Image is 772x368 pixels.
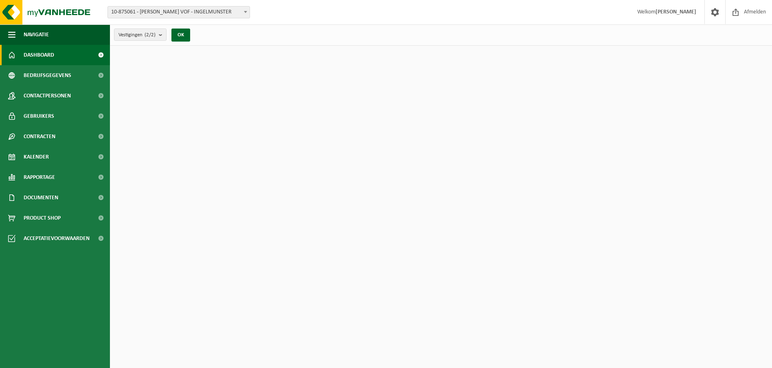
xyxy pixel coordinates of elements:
[24,147,49,167] span: Kalender
[24,126,55,147] span: Contracten
[107,6,250,18] span: 10-875061 - CHRISTOF DEGROOTE VOF - INGELMUNSTER
[24,228,90,249] span: Acceptatievoorwaarden
[145,32,156,37] count: (2/2)
[24,167,55,187] span: Rapportage
[114,29,167,41] button: Vestigingen(2/2)
[171,29,190,42] button: OK
[24,45,54,65] span: Dashboard
[656,9,696,15] strong: [PERSON_NAME]
[24,208,61,228] span: Product Shop
[24,106,54,126] span: Gebruikers
[24,65,71,86] span: Bedrijfsgegevens
[108,7,250,18] span: 10-875061 - CHRISTOF DEGROOTE VOF - INGELMUNSTER
[24,187,58,208] span: Documenten
[118,29,156,41] span: Vestigingen
[24,86,71,106] span: Contactpersonen
[24,24,49,45] span: Navigatie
